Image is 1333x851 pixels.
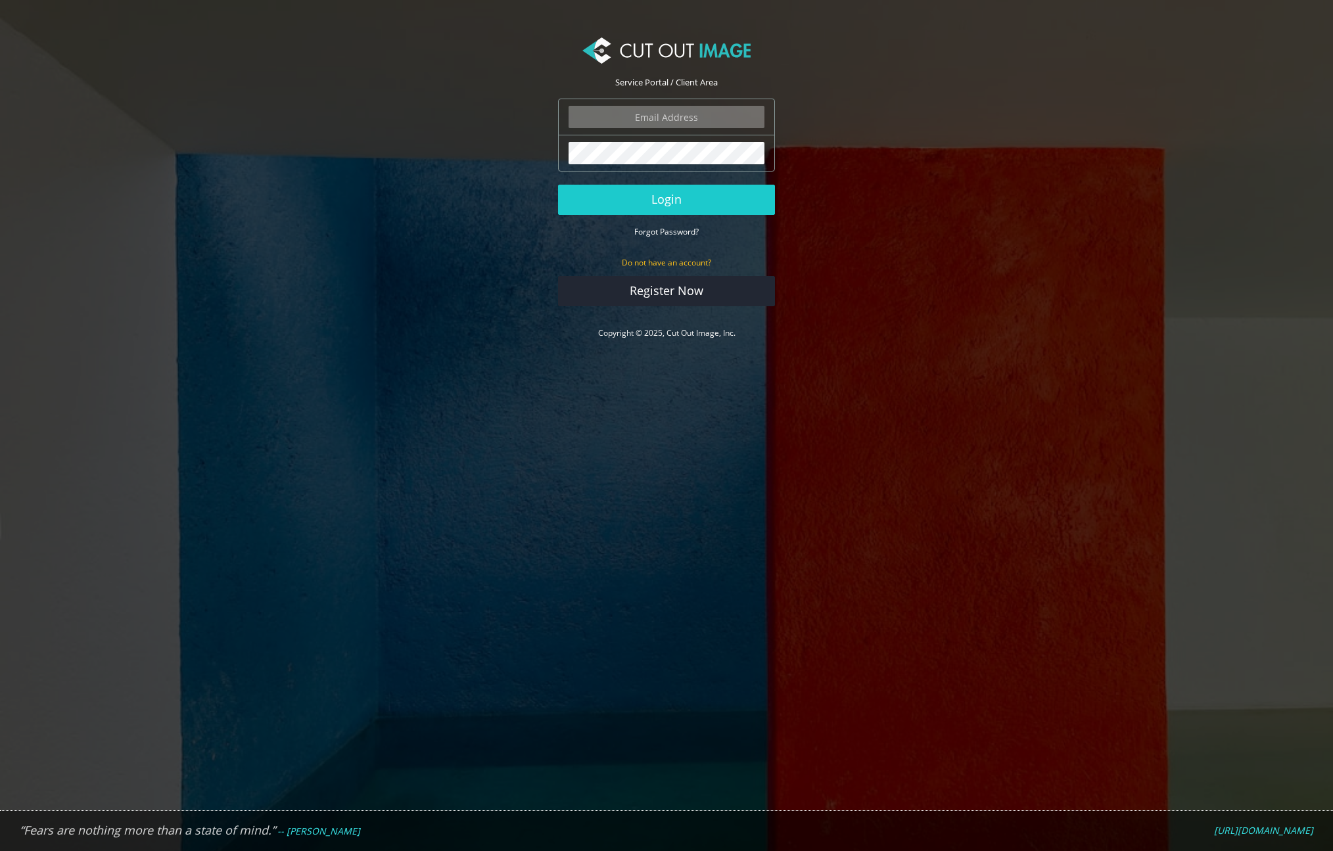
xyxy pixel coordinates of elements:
em: [URL][DOMAIN_NAME] [1214,824,1313,837]
a: [URL][DOMAIN_NAME] [1214,825,1313,837]
a: Register Now [558,276,775,306]
button: Login [558,185,775,215]
em: -- [PERSON_NAME] [277,825,360,837]
span: Service Portal / Client Area [615,76,718,88]
em: “Fears are nothing more than a state of mind.” [20,822,275,838]
a: Forgot Password? [634,225,699,237]
a: Copyright © 2025, Cut Out Image, Inc. [598,327,736,338]
small: Forgot Password? [634,226,699,237]
small: Do not have an account? [622,257,711,268]
img: Cut Out Image [582,37,751,64]
input: Email Address [569,106,764,128]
